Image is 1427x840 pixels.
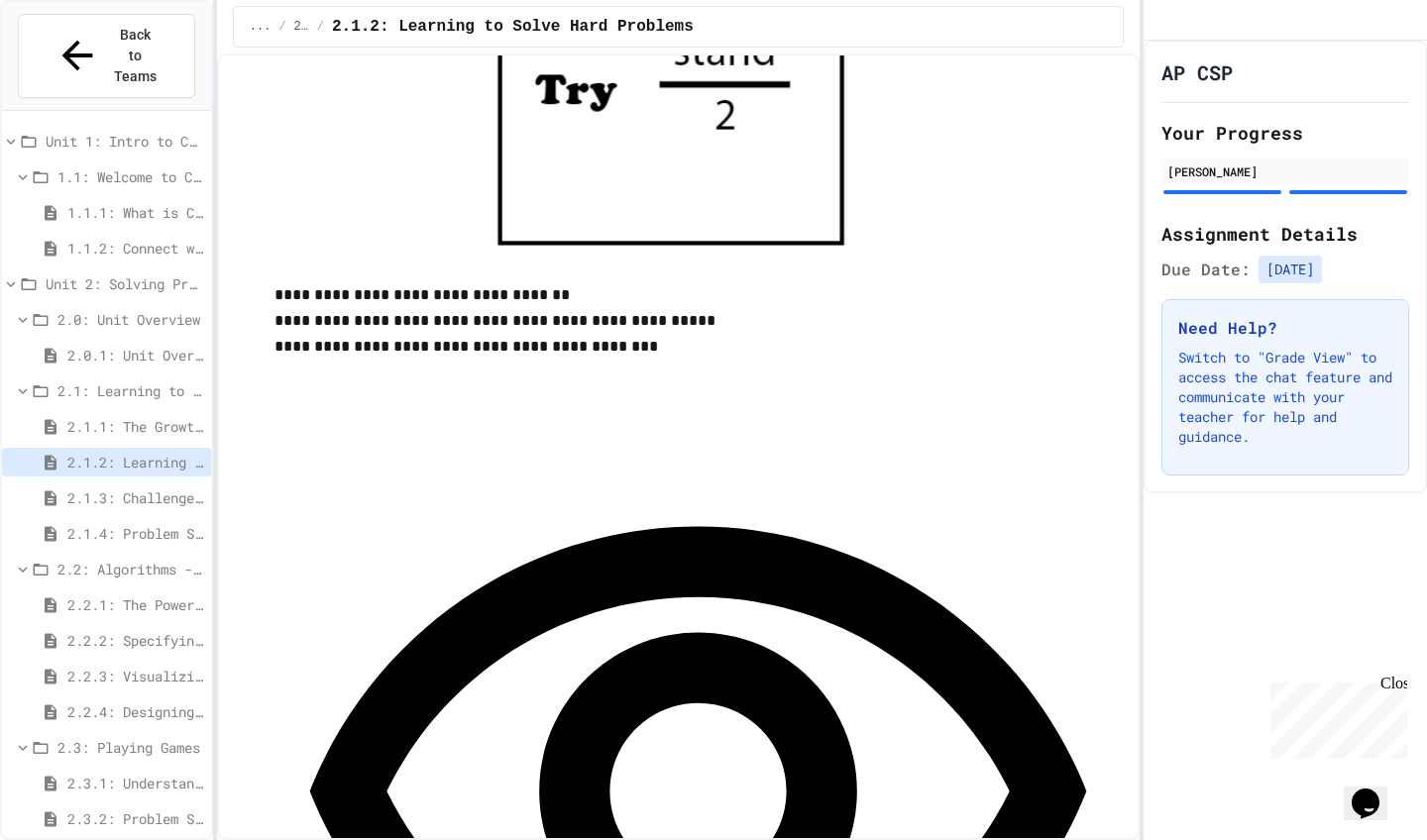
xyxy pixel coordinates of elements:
span: ... [250,19,272,35]
span: 1.1.1: What is Computer Science? [67,202,203,223]
button: Back to Teams [18,14,195,98]
span: 2.3.1: Understanding Games with Flowcharts [67,773,203,793]
span: 2.1.3: Challenge Problem - The Bridge [67,487,203,508]
span: / [317,19,324,35]
p: Switch to "Grade View" to access the chat feature and communicate with your teacher for help and ... [1178,348,1392,447]
h2: Assignment Details [1161,220,1409,248]
iframe: chat widget [1262,675,1407,759]
span: 2.2.1: The Power of Algorithms [67,594,203,615]
span: 2.2.2: Specifying Ideas with Pseudocode [67,630,203,651]
span: 2.3.2: Problem Solving Reflection [67,808,203,829]
span: 2.0: Unit Overview [57,309,203,330]
span: 2.1.4: Problem Solving Practice [67,523,203,544]
span: Unit 1: Intro to Computer Science [46,131,203,152]
span: Due Date: [1161,258,1251,281]
span: [DATE] [1259,256,1322,283]
span: Back to Teams [112,25,159,87]
span: Unit 2: Solving Problems in Computer Science [46,273,203,294]
span: / [278,19,285,35]
span: 2.1: Learning to Solve Hard Problems [294,19,309,35]
span: 2.2.4: Designing Flowcharts [67,701,203,722]
iframe: chat widget [1344,761,1407,820]
span: 2.3: Playing Games [57,737,203,758]
span: 2.2.3: Visualizing Logic with Flowcharts [67,666,203,686]
h3: Need Help? [1178,316,1392,340]
span: 2.1.2: Learning to Solve Hard Problems [67,452,203,472]
span: 1.1: Welcome to Computer Science [57,166,203,187]
span: 2.0.1: Unit Overview [67,345,203,366]
h1: AP CSP [1161,58,1233,86]
span: 1.1.2: Connect with Your World [67,238,203,259]
span: 2.2: Algorithms - from Pseudocode to Flowcharts [57,559,203,579]
span: 2.1.2: Learning to Solve Hard Problems [332,15,694,39]
div: Chat with us now!Close [8,8,137,126]
span: 2.1: Learning to Solve Hard Problems [57,380,203,401]
span: 2.1.1: The Growth Mindset [67,416,203,437]
h2: Your Progress [1161,119,1409,147]
div: [PERSON_NAME] [1167,162,1403,180]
